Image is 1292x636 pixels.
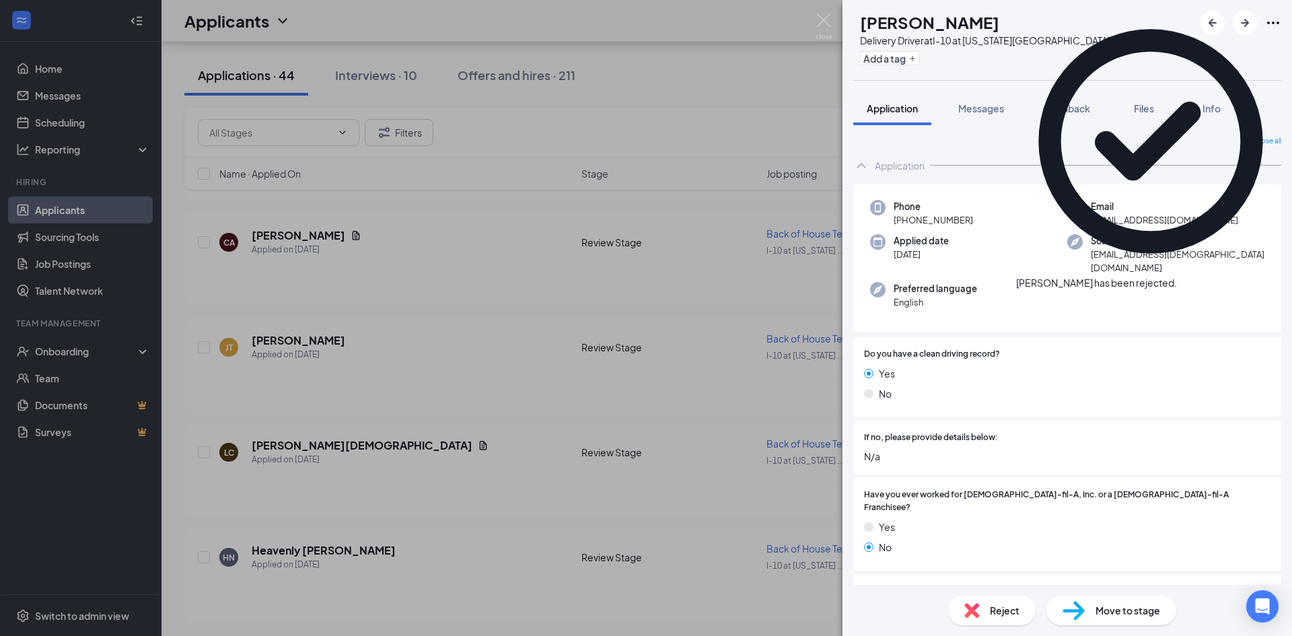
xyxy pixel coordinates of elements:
div: Application [875,159,925,172]
span: [PHONE_NUMBER] [894,213,973,227]
span: Do you have a clean driving record? [864,348,1000,361]
button: PlusAdd a tag [860,51,920,65]
span: English [894,295,977,309]
h1: [PERSON_NAME] [860,11,999,34]
span: Preferred language [894,282,977,295]
span: Reject [990,603,1019,618]
span: Applied date [894,234,949,248]
span: Have you ever worked for [DEMOGRAPHIC_DATA]-fil-A, Inc. or a [DEMOGRAPHIC_DATA]-fil-A Franchisee? [864,489,1270,514]
div: Open Intercom Messenger [1246,590,1279,623]
svg: CheckmarkCircle [1016,7,1285,276]
span: If no, please provide details below: [864,431,998,444]
span: Yes [879,520,895,534]
span: Application [867,102,918,114]
div: Delivery Driver at I-10 at [US_STATE][GEOGRAPHIC_DATA] [860,34,1110,47]
span: No [879,386,892,401]
span: No [879,540,892,555]
span: N/a [864,449,1270,464]
svg: ChevronUp [853,157,869,174]
span: [DATE] [894,248,949,261]
div: [PERSON_NAME] has been rejected. [1016,276,1177,290]
svg: Plus [908,55,917,63]
span: Move to stage [1096,603,1160,618]
span: Yes [879,366,895,381]
span: Phone [894,200,973,213]
span: Messages [958,102,1004,114]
